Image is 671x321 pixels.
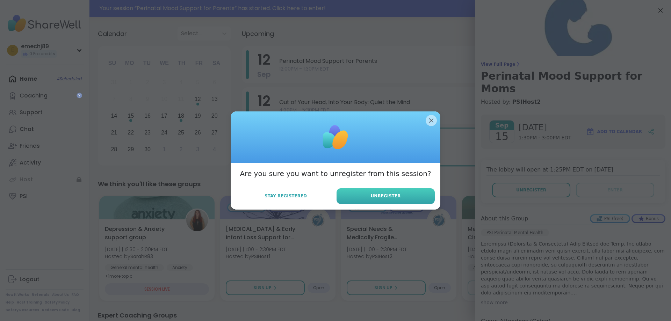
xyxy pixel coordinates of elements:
button: Stay Registered [236,189,335,203]
img: ShareWell Logomark [318,120,353,155]
iframe: Spotlight [77,93,82,98]
button: Unregister [337,188,435,204]
span: Stay Registered [265,193,307,199]
span: Unregister [371,193,401,199]
h3: Are you sure you want to unregister from this session? [240,169,431,178]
